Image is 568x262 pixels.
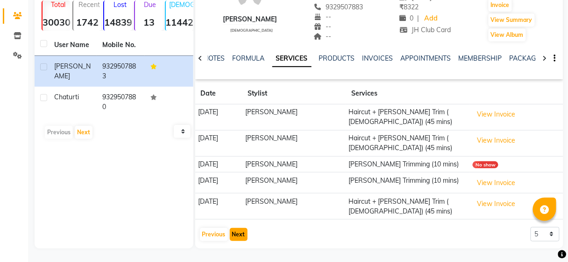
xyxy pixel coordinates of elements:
[242,83,346,104] th: Stylist
[489,28,526,41] button: View Album
[195,83,242,104] th: Date
[49,34,97,56] th: User Name
[137,0,163,9] p: Due
[230,228,248,241] button: Next
[97,87,145,117] td: 9329507880
[313,22,331,31] span: --
[418,14,419,23] span: |
[195,193,242,220] td: [DATE]
[242,104,346,131] td: [PERSON_NAME]
[400,26,451,34] span: JH Club Card
[200,228,228,241] button: Previous
[195,104,242,131] td: [DATE]
[346,130,470,156] td: Haircut + [PERSON_NAME] Trim ( [DEMOGRAPHIC_DATA]) (45 mins)
[195,172,242,193] td: [DATE]
[510,54,544,62] a: PACKAGES
[313,32,331,41] span: --
[346,83,470,104] th: Services
[166,16,194,28] strong: 11442
[313,13,331,21] span: --
[77,0,101,9] p: Recent
[346,104,470,131] td: Haircut + [PERSON_NAME] Trim ( [DEMOGRAPHIC_DATA]) (45 mins)
[473,197,519,211] button: View Invoice
[230,28,273,33] span: [DEMOGRAPHIC_DATA]
[242,130,346,156] td: [PERSON_NAME]
[473,133,519,148] button: View Invoice
[400,3,419,11] span: 8322
[362,54,393,62] a: INVOICES
[489,14,535,27] button: View Summary
[135,16,163,28] strong: 13
[313,3,363,11] span: 9329507883
[423,12,440,25] a: Add
[346,172,470,193] td: [PERSON_NAME] Trimming (10 mins)
[242,172,346,193] td: [PERSON_NAME]
[97,56,145,87] td: 9329507883
[54,62,91,80] span: [PERSON_NAME]
[97,34,145,56] th: Mobile No.
[459,54,502,62] a: MEMBERSHIP
[43,16,71,28] strong: 30030
[346,156,470,172] td: [PERSON_NAME] Trimming (10 mins)
[73,16,101,28] strong: 1742
[473,161,498,168] div: No show
[46,0,71,9] p: Total
[473,107,519,122] button: View Invoice
[401,54,451,62] a: APPOINTMENTS
[319,54,355,62] a: PRODUCTS
[104,16,132,28] strong: 14839
[223,14,277,24] div: [PERSON_NAME]
[170,0,194,9] p: [DEMOGRAPHIC_DATA]
[108,0,132,9] p: Lost
[242,193,346,220] td: [PERSON_NAME]
[272,50,312,67] a: SERVICES
[473,176,519,190] button: View Invoice
[204,54,225,62] a: NOTES
[54,93,79,101] span: chaturti
[75,126,92,139] button: Next
[242,156,346,172] td: [PERSON_NAME]
[195,156,242,172] td: [DATE]
[195,130,242,156] td: [DATE]
[346,193,470,220] td: Haircut + [PERSON_NAME] Trim ( [DEMOGRAPHIC_DATA]) (45 mins)
[400,3,404,11] span: ₹
[233,54,265,62] a: FORMULA
[400,14,414,22] span: 0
